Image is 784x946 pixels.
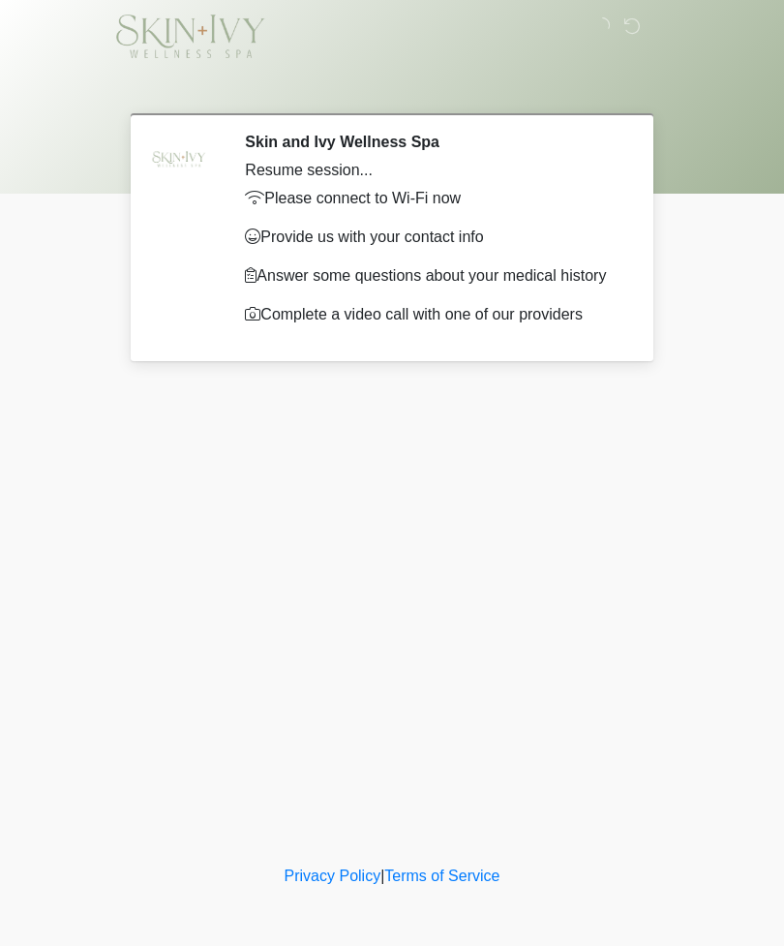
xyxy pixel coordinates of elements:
[245,159,619,182] div: Resume session...
[384,868,499,884] a: Terms of Service
[121,70,663,106] h1: ‎ ‎
[116,15,266,58] img: Skin and Ivy Wellness Spa Logo
[380,868,384,884] a: |
[245,133,619,151] h2: Skin and Ivy Wellness Spa
[245,187,619,210] p: Please connect to Wi-Fi now
[245,226,619,249] p: Provide us with your contact info
[245,303,619,326] p: Complete a video call with one of our providers
[245,264,619,288] p: Answer some questions about your medical history
[285,868,381,884] a: Privacy Policy
[150,133,208,191] img: Agent Avatar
